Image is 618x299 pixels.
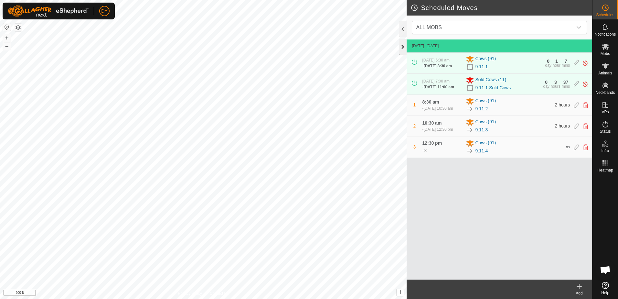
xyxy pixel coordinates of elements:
span: - [DATE] [424,44,439,48]
div: - [422,63,452,69]
span: Animals [598,71,612,75]
span: Infra [601,149,609,153]
span: [DATE] 12:30 pm [423,127,453,132]
div: 3 [554,80,557,84]
span: VPs [602,110,609,114]
img: To [466,147,474,155]
span: 1 [413,102,416,107]
img: To [466,105,474,113]
span: [DATE] 7:00 am [422,79,449,83]
span: [DATE] [412,44,424,48]
span: Heatmap [597,168,613,172]
a: 9.11.1 [475,63,488,70]
span: Help [601,291,609,295]
div: hours [551,84,560,88]
span: 12:30 pm [422,140,442,146]
span: ALL MOBS [413,21,572,34]
span: [DATE] 11:00 am [423,85,454,89]
div: hour [553,63,560,67]
img: To [466,126,474,134]
span: 3 [413,144,416,149]
img: Turn off schedule move [582,60,588,66]
img: Gallagher Logo [8,5,89,17]
div: 0 [545,80,548,84]
h2: Scheduled Moves [410,4,592,12]
div: - [422,127,453,132]
div: - [422,147,427,154]
img: Turn off schedule move [582,81,588,87]
div: 7 [565,59,567,63]
a: 9.11.2 [475,105,488,112]
span: i [400,290,401,295]
a: 9.11.1 Sold Cows [475,84,511,91]
div: 1 [555,59,558,63]
span: 8:30 am [422,99,439,105]
button: + [3,34,11,42]
div: Open chat [596,260,615,280]
span: Cows (91) [475,118,496,126]
span: Notifications [595,32,616,36]
div: 0 [547,59,549,63]
button: – [3,42,11,50]
span: DY [101,8,107,15]
div: mins [562,63,570,67]
div: 37 [563,80,569,84]
div: - [422,105,453,111]
div: - [422,84,454,90]
span: Cows (91) [475,139,496,147]
span: Cows (91) [475,97,496,105]
span: 2 [413,123,416,128]
div: day [545,63,551,67]
span: [DATE] 6:30 am [422,58,449,62]
span: [DATE] 8:30 am [423,64,452,68]
a: 9.11.3 [475,127,488,133]
span: 10:30 am [422,120,442,126]
a: Help [592,279,618,297]
a: Privacy Policy [178,291,202,296]
span: Sold Cows (11) [475,76,506,84]
a: Contact Us [210,291,229,296]
span: 2 hours [555,102,570,107]
span: Neckbands [595,91,615,94]
span: Mobs [601,52,610,56]
button: Map Layers [14,24,22,31]
span: Schedules [596,13,614,17]
div: dropdown trigger [572,21,585,34]
div: mins [562,84,570,88]
span: Status [600,129,611,133]
span: 2 hours [555,123,570,128]
button: i [397,289,404,296]
span: ∞ [423,148,427,153]
a: 9.11.4 [475,148,488,154]
div: Add [566,290,592,296]
div: day [543,84,549,88]
span: ∞ [566,144,570,150]
button: Reset Map [3,23,11,31]
span: ALL MOBS [416,25,442,30]
span: Cows (91) [475,55,496,63]
span: [DATE] 10:30 am [423,106,453,111]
